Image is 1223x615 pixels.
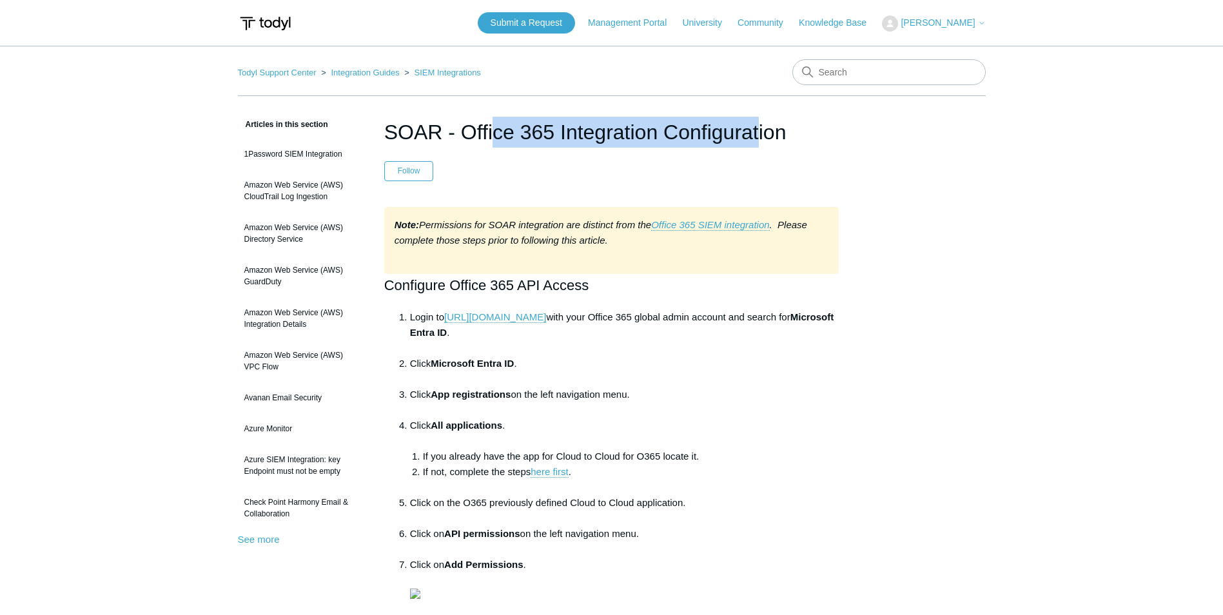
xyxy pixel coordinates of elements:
[410,418,839,495] li: Click .
[799,16,879,30] a: Knowledge Base
[410,311,834,338] strong: Microsoft Entra ID
[478,12,575,34] a: Submit a Request
[531,466,568,478] a: here first
[238,120,328,129] span: Articles in this section
[410,495,839,526] li: Click on the O365 previously defined Cloud to Cloud application.
[410,309,839,356] li: Login to with your Office 365 global admin account and search for .
[588,16,680,30] a: Management Portal
[444,311,546,323] a: [URL][DOMAIN_NAME]
[431,420,502,431] strong: All applications
[238,447,365,483] a: Azure SIEM Integration: key Endpoint must not be empty
[384,161,434,181] button: Follow Article
[444,528,520,539] strong: API permissions
[431,389,511,400] strong: App registrations
[331,68,399,77] a: Integration Guides
[384,274,839,297] h2: Configure Office 365 API Access
[318,68,402,77] li: Integration Guides
[238,12,293,35] img: Todyl Support Center Help Center home page
[423,449,839,464] li: If you already have the app for Cloud to Cloud for O365 locate it.
[651,219,769,231] a: Office 365 SIEM integration
[395,219,807,246] em: Permissions for SOAR integration are distinct from the . Please complete those steps prior to fol...
[238,215,365,251] a: Amazon Web Service (AWS) Directory Service
[238,416,365,441] a: Azure Monitor
[238,68,317,77] a: Todyl Support Center
[738,16,796,30] a: Community
[410,387,839,418] li: Click on the left navigation menu.
[901,17,975,28] span: [PERSON_NAME]
[402,68,481,77] li: SIEM Integrations
[238,300,365,337] a: Amazon Web Service (AWS) Integration Details
[410,589,420,599] img: 28485733445395
[238,534,280,545] a: See more
[431,358,514,369] strong: Microsoft Entra ID
[238,386,365,410] a: Avanan Email Security
[410,356,839,387] li: Click .
[238,142,365,166] a: 1Password SIEM Integration
[384,117,839,148] h1: SOAR - Office 365 Integration Configuration
[882,15,985,32] button: [PERSON_NAME]
[410,526,839,557] li: Click on on the left navigation menu.
[238,68,319,77] li: Todyl Support Center
[682,16,734,30] a: University
[423,464,839,495] li: If not, complete the steps .
[238,173,365,209] a: Amazon Web Service (AWS) CloudTrail Log Ingestion
[238,343,365,379] a: Amazon Web Service (AWS) VPC Flow
[444,559,523,570] strong: Add Permissions
[238,258,365,294] a: Amazon Web Service (AWS) GuardDuty
[792,59,986,85] input: Search
[395,219,419,230] strong: Note:
[238,490,365,526] a: Check Point Harmony Email & Collaboration
[415,68,481,77] a: SIEM Integrations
